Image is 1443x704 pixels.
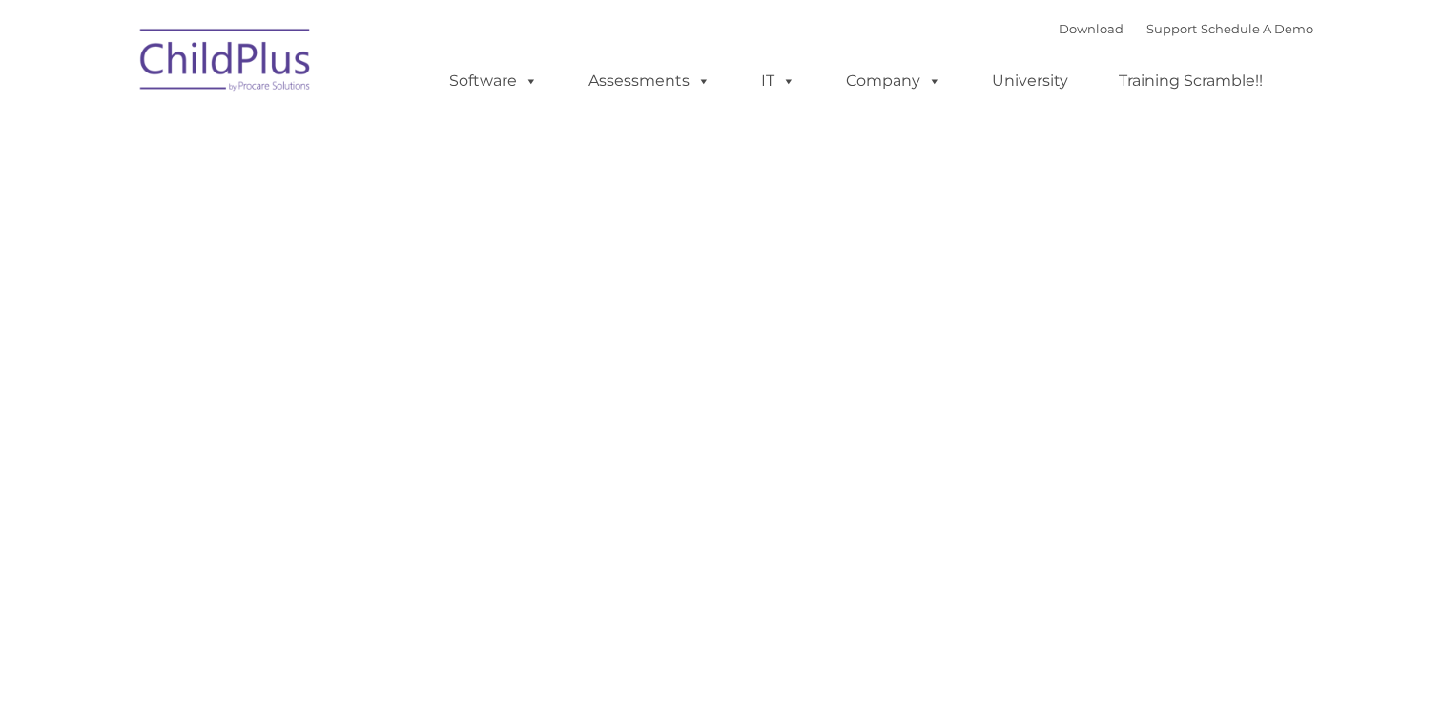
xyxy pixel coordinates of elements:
a: Support [1146,21,1197,36]
a: Software [430,62,557,100]
img: ChildPlus by Procare Solutions [131,15,321,111]
a: University [973,62,1087,100]
a: IT [742,62,814,100]
a: Company [827,62,960,100]
a: Assessments [569,62,730,100]
a: Training Scramble!! [1100,62,1282,100]
a: Download [1059,21,1123,36]
a: Schedule A Demo [1201,21,1313,36]
font: | [1059,21,1313,36]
